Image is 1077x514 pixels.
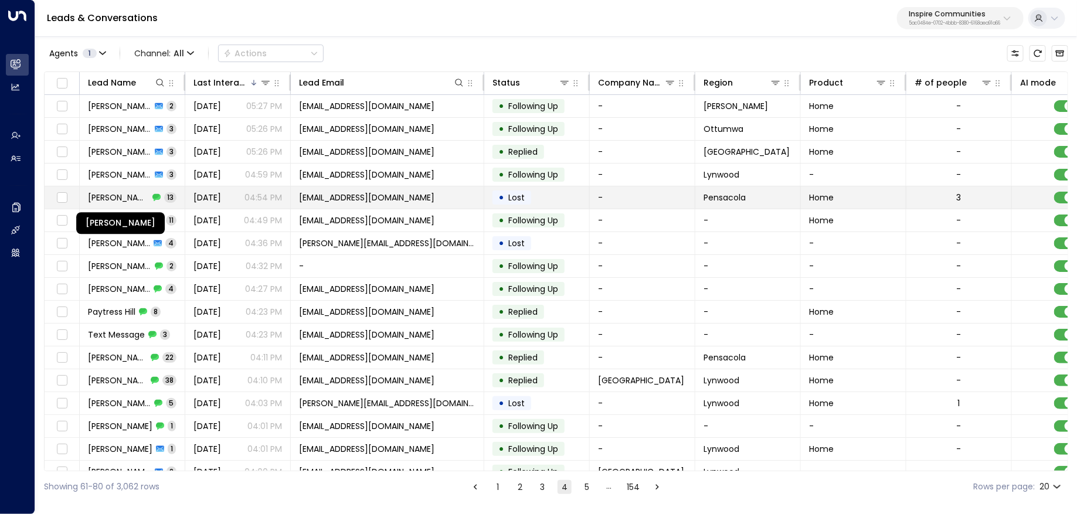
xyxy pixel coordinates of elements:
[193,466,221,478] span: Yesterday
[88,443,152,455] span: William Howell
[193,375,221,386] span: Yesterday
[508,466,558,478] span: Following Up
[1052,45,1068,62] button: Archived Leads
[245,237,282,249] p: 04:36 PM
[193,443,221,455] span: Yesterday
[957,169,962,181] div: -
[299,420,434,432] span: 312615@gmail.com
[250,352,282,363] p: 04:11 PM
[590,392,695,414] td: -
[498,325,504,345] div: •
[598,76,676,90] div: Company Name
[704,192,746,203] span: Pensacola
[704,123,743,135] span: Ottumwa
[193,397,221,409] span: Yesterday
[44,45,110,62] button: Agents1
[88,100,151,112] span: David Hart
[88,192,149,203] span: Tabitha Whitley
[590,141,695,163] td: -
[897,7,1024,29] button: Inspire Communities5ac0484e-0702-4bbb-8380-6168aea91a66
[193,329,221,341] span: Yesterday
[498,462,504,482] div: •
[498,119,504,139] div: •
[809,306,834,318] span: Home
[468,480,483,494] button: Go to previous page
[508,306,538,318] span: Replied
[218,45,324,62] div: Button group with a nested menu
[88,123,151,135] span: ROBERTA LOPEZ
[88,76,136,90] div: Lead Name
[957,306,962,318] div: -
[801,415,906,437] td: -
[957,123,962,135] div: -
[704,169,739,181] span: Lynwood
[299,283,434,295] span: kellumeric546@gmail.com
[88,260,151,272] span: PARKER,MONIQUE
[174,49,184,58] span: All
[193,123,221,135] span: Yesterday
[55,213,69,228] span: Toggle select row
[167,169,176,179] span: 3
[193,76,249,90] div: Last Interacted
[590,346,695,369] td: -
[590,232,695,254] td: -
[704,76,782,90] div: Region
[801,164,906,186] td: -
[957,237,962,249] div: -
[558,480,572,494] button: page 4
[957,375,962,386] div: -
[88,237,150,249] span: Debra Smith
[160,329,170,339] span: 3
[1039,478,1064,495] div: 20
[508,283,558,295] span: Following Up
[590,324,695,346] td: -
[508,420,558,432] span: Following Up
[695,209,801,232] td: -
[162,352,176,362] span: 22
[498,210,504,230] div: •
[55,168,69,182] span: Toggle select row
[695,301,801,323] td: -
[498,256,504,276] div: •
[590,301,695,323] td: -
[602,480,616,494] div: …
[468,479,665,494] nav: pagination navigation
[498,188,504,207] div: •
[168,421,176,431] span: 1
[590,415,695,437] td: -
[508,215,558,226] span: Following Up
[55,259,69,274] span: Toggle select row
[245,169,282,181] p: 04:59 PM
[244,466,282,478] p: 04:00 PM
[193,283,221,295] span: Yesterday
[165,284,176,294] span: 4
[695,232,801,254] td: -
[88,420,152,432] span: William Howell
[247,420,282,432] p: 04:01 PM
[55,465,69,479] span: Toggle select row
[55,328,69,342] span: Toggle select row
[590,255,695,277] td: -
[299,466,434,478] span: ddtoday13@gmail.com
[88,306,135,318] span: Paytress Hill
[244,192,282,203] p: 04:54 PM
[957,329,962,341] div: -
[650,480,664,494] button: Go to next page
[508,352,538,363] span: Replied
[55,236,69,251] span: Toggle select row
[590,209,695,232] td: -
[508,123,558,135] span: Following Up
[167,467,176,476] span: 2
[598,466,684,478] span: Alpine Village
[704,466,739,478] span: Lynwood
[958,397,960,409] div: 1
[801,232,906,254] td: -
[1007,45,1024,62] button: Customize
[167,261,176,271] span: 2
[193,306,221,318] span: Yesterday
[590,95,695,117] td: -
[809,76,843,90] div: Product
[299,237,475,249] span: debby-smith@hotmail.com
[590,186,695,209] td: -
[49,49,78,57] span: Agents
